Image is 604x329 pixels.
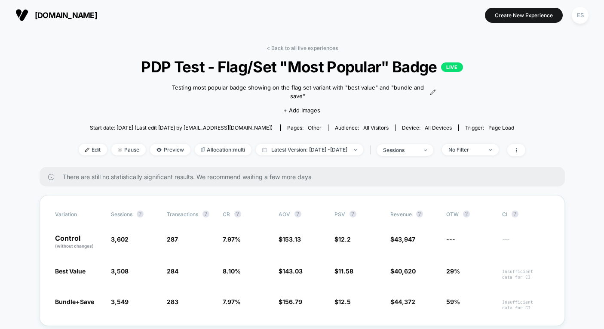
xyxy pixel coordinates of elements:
[394,267,416,275] span: 40,620
[79,144,107,155] span: Edit
[202,211,209,217] button: ?
[223,236,241,243] span: 7.97 %
[137,211,144,217] button: ?
[111,144,146,155] span: Pause
[168,84,428,100] span: Testing most popular badge showing on the flag set variant with "best value" and "bundle and save"
[167,298,178,305] span: 283
[195,144,251,155] span: Allocation: multi
[55,267,86,275] span: Best Value
[446,236,455,243] span: ---
[150,144,190,155] span: Preview
[55,298,94,305] span: Bundle+Save
[489,149,492,151] img: end
[335,124,389,131] div: Audience:
[90,124,273,131] span: Start date: [DATE] (Last edit [DATE] by [EMAIL_ADDRESS][DOMAIN_NAME])
[201,147,205,152] img: rebalance
[334,236,351,243] span: $
[394,236,415,243] span: 43,947
[279,211,290,217] span: AOV
[502,269,549,280] span: Insufficient data for CI
[287,124,322,131] div: Pages:
[338,267,353,275] span: 11.58
[55,235,102,249] p: Control
[334,211,345,217] span: PSV
[463,211,470,217] button: ?
[13,8,100,22] button: [DOMAIN_NAME]
[267,45,338,51] a: < Back to all live experiences
[368,144,377,156] span: |
[390,236,415,243] span: $
[294,211,301,217] button: ?
[167,267,178,275] span: 284
[488,124,514,131] span: Page Load
[395,124,458,131] span: Device:
[441,62,463,72] p: LIVE
[350,211,356,217] button: ?
[111,298,129,305] span: 3,549
[35,11,97,20] span: [DOMAIN_NAME]
[308,124,322,131] span: other
[63,173,548,180] span: There are still no statistically significant results. We recommend waiting a few more days
[118,148,122,152] img: end
[283,107,320,114] span: + Add Images
[416,211,423,217] button: ?
[512,211,518,217] button: ?
[502,211,549,217] span: CI
[279,267,303,275] span: $
[354,149,357,151] img: end
[363,124,389,131] span: All Visitors
[111,236,129,243] span: 3,602
[390,298,415,305] span: $
[262,148,267,152] img: calendar
[572,7,589,24] div: ES
[338,236,351,243] span: 12.2
[279,236,301,243] span: $
[167,211,198,217] span: Transactions
[55,211,102,217] span: Variation
[279,298,302,305] span: $
[282,236,301,243] span: 153.13
[223,298,241,305] span: 7.97 %
[111,267,129,275] span: 3,508
[338,298,351,305] span: 12.5
[446,267,460,275] span: 29%
[448,146,483,153] div: No Filter
[334,298,351,305] span: $
[502,299,549,310] span: Insufficient data for CI
[390,211,412,217] span: Revenue
[55,243,94,248] span: (without changes)
[334,267,353,275] span: $
[446,298,460,305] span: 59%
[282,298,302,305] span: 156.79
[223,211,230,217] span: CR
[424,149,427,151] img: end
[234,211,241,217] button: ?
[282,267,303,275] span: 143.03
[101,58,503,76] span: PDP Test - Flag/Set "Most Popular" Badge
[485,8,563,23] button: Create New Experience
[383,147,417,153] div: sessions
[256,144,363,155] span: Latest Version: [DATE] - [DATE]
[85,148,89,152] img: edit
[465,124,514,131] div: Trigger:
[569,6,591,24] button: ES
[446,211,494,217] span: OTW
[167,236,178,243] span: 287
[390,267,416,275] span: $
[111,211,132,217] span: Sessions
[425,124,452,131] span: all devices
[223,267,241,275] span: 8.10 %
[502,237,549,249] span: ---
[15,9,28,22] img: Visually logo
[394,298,415,305] span: 44,372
